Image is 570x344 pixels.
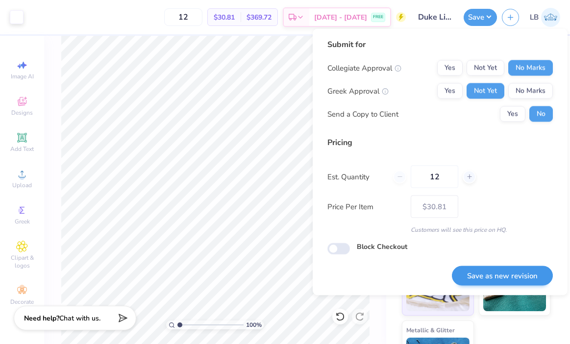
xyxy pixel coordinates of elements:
[246,320,262,329] span: 100 %
[327,85,389,97] div: Greek Approval
[11,109,33,117] span: Designs
[327,201,403,212] label: Price Per Item
[508,83,553,99] button: No Marks
[411,166,458,188] input: – –
[373,14,383,21] span: FREE
[24,314,59,323] strong: Need help?
[467,83,504,99] button: Not Yet
[327,39,553,50] div: Submit for
[327,171,386,182] label: Est. Quantity
[59,314,100,323] span: Chat with us.
[508,60,553,76] button: No Marks
[327,137,553,148] div: Pricing
[541,8,560,27] img: Laken Brown
[452,266,553,286] button: Save as new revision
[10,298,34,306] span: Decorate
[530,8,560,27] a: LB
[406,325,455,335] span: Metallic & Glitter
[327,108,398,120] div: Send a Copy to Client
[314,12,367,23] span: [DATE] - [DATE]
[11,73,34,80] span: Image AI
[437,60,463,76] button: Yes
[327,62,401,74] div: Collegiate Approval
[530,12,539,23] span: LB
[500,106,525,122] button: Yes
[12,181,32,189] span: Upload
[214,12,235,23] span: $30.81
[467,60,504,76] button: Not Yet
[411,7,459,27] input: Untitled Design
[10,145,34,153] span: Add Text
[164,8,202,26] input: – –
[529,106,553,122] button: No
[464,9,497,26] button: Save
[247,12,272,23] span: $369.72
[15,218,30,225] span: Greek
[327,225,553,234] div: Customers will see this price on HQ.
[437,83,463,99] button: Yes
[357,242,407,252] label: Block Checkout
[5,254,39,270] span: Clipart & logos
